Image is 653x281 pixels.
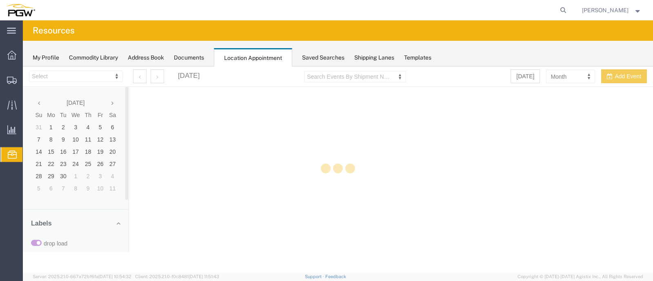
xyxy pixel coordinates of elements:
div: My Profile [33,53,59,62]
div: Documents [174,53,204,62]
span: Client: 2025.21.0-f0c8481 [135,274,219,279]
h4: Resources [33,20,75,41]
span: Copyright © [DATE]-[DATE] Agistix Inc., All Rights Reserved [518,273,643,280]
img: logo [6,4,35,16]
button: [PERSON_NAME] [582,5,642,15]
div: Address Book [128,53,164,62]
span: Server: 2025.21.0-667a72bf6fa [33,274,131,279]
div: Commodity Library [69,53,118,62]
span: [DATE] 11:51:43 [189,274,219,279]
a: Support [305,274,325,279]
span: Janet Claytor [582,6,629,15]
a: Feedback [325,274,346,279]
div: Saved Searches [302,53,344,62]
span: [DATE] 10:54:32 [98,274,131,279]
div: Shipping Lanes [354,53,394,62]
div: Templates [404,53,431,62]
div: Location Appointment [214,48,292,67]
